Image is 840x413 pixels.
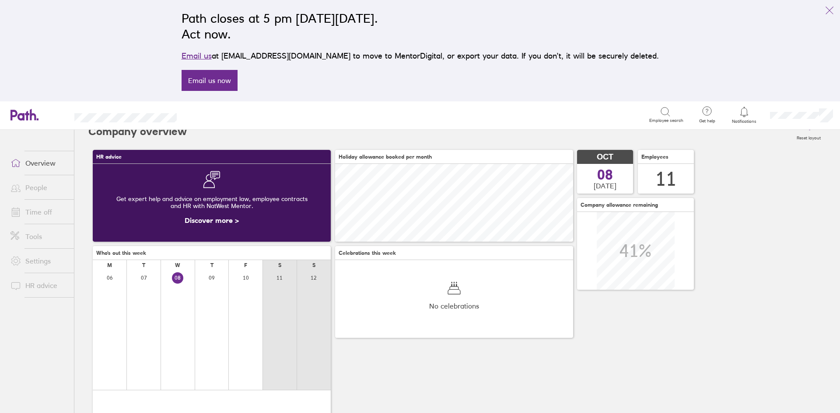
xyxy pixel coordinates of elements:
a: Email us [182,51,212,60]
a: Overview [3,154,74,172]
a: HR advice [3,277,74,294]
a: People [3,179,74,196]
a: Email us now [182,70,238,91]
span: No celebrations [429,302,479,310]
div: S [312,262,315,268]
a: Time off [3,203,74,221]
span: HR advice [96,154,122,160]
h2: Path closes at 5 pm [DATE][DATE]. Act now. [182,10,659,42]
div: W [175,262,180,268]
a: Settings [3,252,74,270]
span: Who's out this week [96,250,146,256]
div: F [244,262,247,268]
span: Get help [693,118,721,124]
div: 11 [655,168,676,190]
div: Search [200,111,223,118]
a: Tools [3,228,74,245]
span: [DATE] [594,182,616,190]
button: Reset layout [791,118,826,146]
h2: Company overview [88,118,187,146]
span: Celebrations this week [339,250,396,256]
span: Company allowance remaining [581,202,658,208]
span: Employees [641,154,668,160]
p: at [EMAIL_ADDRESS][DOMAIN_NAME] to move to MentorDigital, or export your data. If you don’t, it w... [182,50,659,62]
div: T [142,262,145,268]
span: OCT [597,153,613,162]
div: S [278,262,281,268]
span: Notifications [730,119,759,124]
label: Reset layout [791,133,826,141]
span: Holiday allowance booked per month [339,154,432,160]
span: Employee search [649,118,683,123]
div: T [210,262,213,268]
a: Notifications [730,106,759,124]
span: 08 [597,168,613,182]
div: Get expert help and advice on employment law, employee contracts and HR with NatWest Mentor. [100,188,324,216]
div: M [107,262,112,268]
a: Discover more > [185,216,239,225]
